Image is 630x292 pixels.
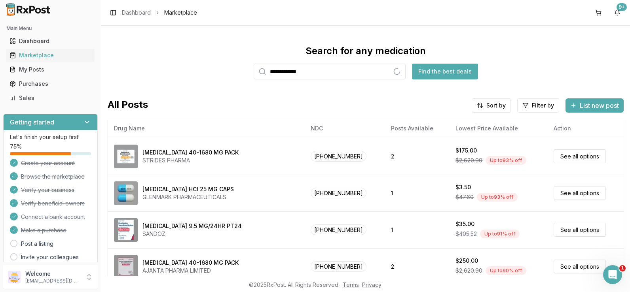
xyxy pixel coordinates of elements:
a: See all options [554,260,606,273]
span: $2,620.90 [455,267,482,275]
span: Browse the marketplace [21,173,85,181]
td: 1 [385,211,449,248]
button: Find the best deals [412,64,478,79]
img: RxPost Logo [3,3,54,16]
div: Purchases [9,80,91,88]
div: Dashboard [9,37,91,45]
div: My Posts [9,66,91,73]
td: 2 [385,248,449,285]
span: [PHONE_NUMBER] [311,224,366,235]
button: List new post [565,98,624,113]
div: Up to 90 % off [486,266,526,275]
a: Purchases [6,77,95,91]
button: Dashboard [3,35,98,47]
span: [PHONE_NUMBER] [311,151,366,162]
button: My Posts [3,63,98,76]
div: $3.50 [455,183,471,191]
div: Up to 91 % off [480,230,520,238]
a: Invite your colleagues [21,253,79,261]
div: Up to 93 % off [486,156,526,165]
span: Verify your business [21,186,74,194]
nav: breadcrumb [122,9,197,17]
div: Marketplace [9,51,91,59]
img: Omeprazole-Sodium Bicarbonate 40-1680 MG PACK [114,255,138,279]
span: 75 % [10,143,22,151]
button: Marketplace [3,49,98,62]
span: [PHONE_NUMBER] [311,261,366,272]
h2: Main Menu [6,25,95,32]
div: 9+ [617,3,627,11]
div: [MEDICAL_DATA] 40-1680 MG PACK [142,259,239,267]
p: Welcome [25,270,80,278]
img: Omeprazole-Sodium Bicarbonate 40-1680 MG PACK [114,145,138,168]
img: Atomoxetine HCl 25 MG CAPS [114,181,138,205]
span: 1 [619,265,626,271]
td: 2 [385,138,449,175]
a: Dashboard [6,34,95,48]
div: STRIDES PHARMA [142,156,239,164]
span: All Posts [108,98,148,113]
p: Let's finish your setup first! [10,133,91,141]
div: [MEDICAL_DATA] HCl 25 MG CAPS [142,185,234,193]
span: $405.52 [455,230,477,238]
span: [PHONE_NUMBER] [311,188,366,198]
div: GLENMARK PHARMACEUTICALS [142,193,234,201]
div: [MEDICAL_DATA] 40-1680 MG PACK [142,149,239,156]
button: Purchases [3,77,98,90]
img: User avatar [8,271,21,283]
a: Terms [343,281,359,288]
a: See all options [554,186,606,200]
a: Marketplace [6,48,95,62]
th: Lowest Price Available [449,119,547,138]
a: Sales [6,91,95,105]
a: Privacy [362,281,381,288]
a: See all options [554,149,606,163]
div: SANDOZ [142,230,242,238]
h3: Getting started [10,117,54,127]
span: Filter by [532,102,554,109]
th: Drug Name [108,119,304,138]
th: Action [547,119,624,138]
a: See all options [554,223,606,237]
a: My Posts [6,62,95,77]
div: Sales [9,94,91,102]
button: Sort by [472,98,511,113]
div: Up to 93 % off [477,193,518,202]
a: List new post [565,102,624,110]
a: Dashboard [122,9,151,17]
td: 1 [385,175,449,211]
span: Sort by [486,102,506,109]
span: $47.60 [455,193,474,201]
div: [MEDICAL_DATA] 9.5 MG/24HR PT24 [142,222,242,230]
button: Sales [3,92,98,104]
div: $175.00 [455,147,477,154]
span: $2,620.90 [455,156,482,164]
div: Search for any medication [306,45,426,57]
th: Posts Available [385,119,449,138]
div: AJANTA PHARMA LIMITED [142,267,239,275]
th: NDC [304,119,385,138]
span: List new post [580,101,619,110]
div: $250.00 [455,257,478,265]
span: Create your account [21,159,75,167]
p: [EMAIL_ADDRESS][DOMAIN_NAME] [25,278,80,284]
div: $35.00 [455,220,474,228]
iframe: Intercom live chat [603,265,622,284]
button: Filter by [517,98,559,113]
span: Connect a bank account [21,213,85,221]
button: 9+ [611,6,624,19]
span: Marketplace [164,9,197,17]
span: Verify beneficial owners [21,200,85,207]
span: Make a purchase [21,226,66,234]
img: Rivastigmine 9.5 MG/24HR PT24 [114,218,138,242]
a: Post a listing [21,240,53,248]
